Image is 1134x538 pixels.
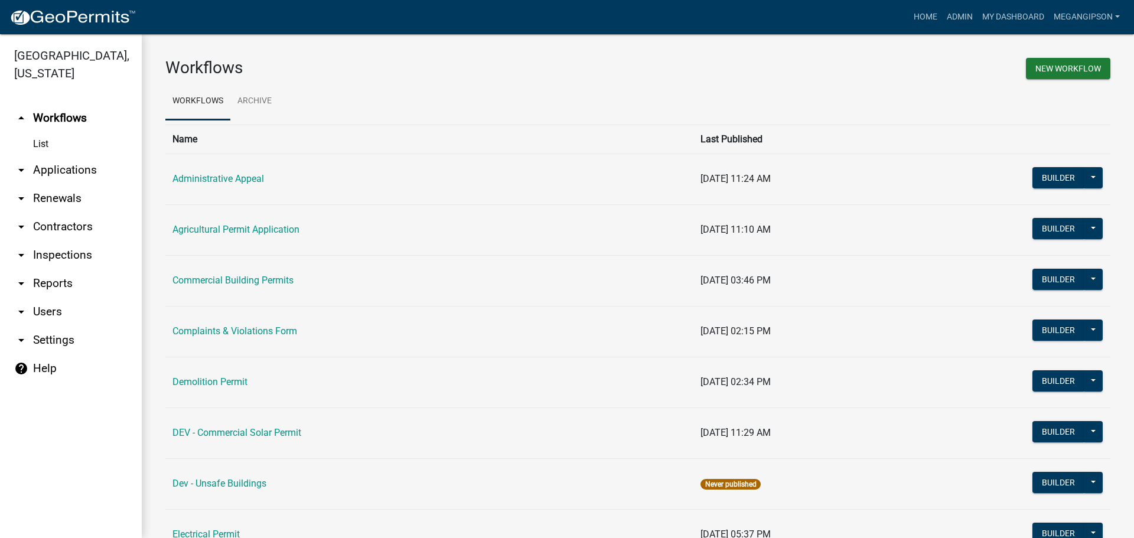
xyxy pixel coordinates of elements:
i: arrow_drop_down [14,163,28,177]
button: Builder [1032,269,1084,290]
button: New Workflow [1026,58,1110,79]
button: Builder [1032,218,1084,239]
button: Builder [1032,167,1084,188]
th: Name [165,125,693,154]
i: help [14,361,28,376]
a: Admin [942,6,977,28]
a: Demolition Permit [172,376,247,387]
a: Dev - Unsafe Buildings [172,478,266,489]
a: Home [909,6,942,28]
a: Workflows [165,83,230,120]
span: [DATE] 02:34 PM [700,376,771,387]
a: Archive [230,83,279,120]
button: Builder [1032,421,1084,442]
h3: Workflows [165,58,629,78]
span: [DATE] 11:24 AM [700,173,771,184]
span: [DATE] 11:10 AM [700,224,771,235]
i: arrow_drop_down [14,305,28,319]
span: [DATE] 02:15 PM [700,325,771,337]
i: arrow_drop_down [14,191,28,206]
a: Commercial Building Permits [172,275,294,286]
button: Builder [1032,319,1084,341]
a: megangipson [1049,6,1125,28]
i: arrow_drop_down [14,248,28,262]
button: Builder [1032,370,1084,392]
a: Complaints & Violations Form [172,325,297,337]
a: Administrative Appeal [172,173,264,184]
i: arrow_drop_down [14,220,28,234]
span: Never published [700,479,760,490]
i: arrow_drop_down [14,276,28,291]
i: arrow_drop_down [14,333,28,347]
span: [DATE] 11:29 AM [700,427,771,438]
i: arrow_drop_up [14,111,28,125]
span: [DATE] 03:46 PM [700,275,771,286]
button: Builder [1032,472,1084,493]
a: My Dashboard [977,6,1049,28]
a: DEV - Commercial Solar Permit [172,427,301,438]
th: Last Published [693,125,900,154]
a: Agricultural Permit Application [172,224,299,235]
